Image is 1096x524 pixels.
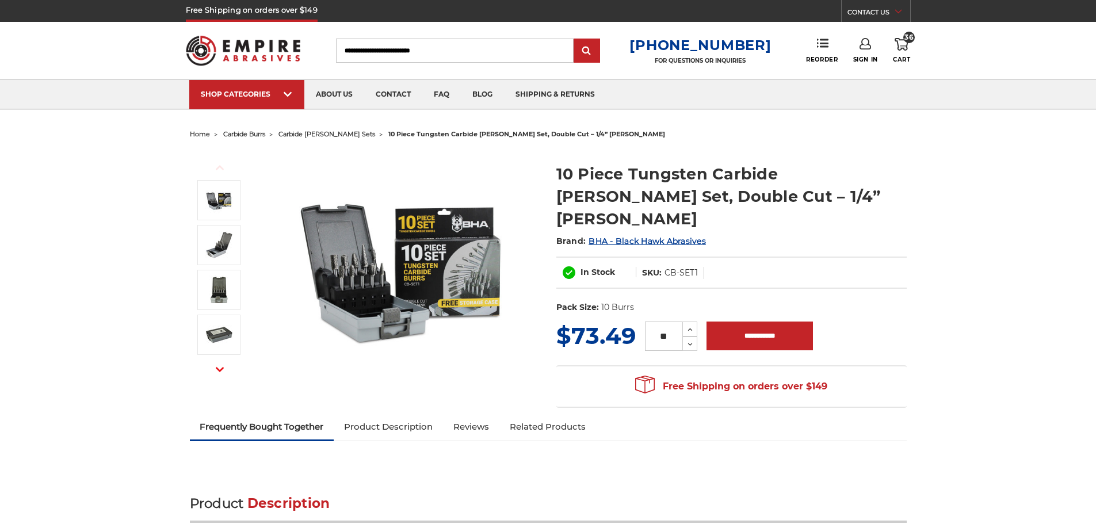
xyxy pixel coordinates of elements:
[205,276,234,304] img: carbide bit pack
[206,155,234,180] button: Previous
[589,236,706,246] a: BHA - Black Hawk Abrasives
[247,495,330,511] span: Description
[665,267,698,279] dd: CB-SET1
[556,236,586,246] span: Brand:
[205,231,234,259] img: 10 piece tungsten carbide double cut burr kit
[556,301,599,313] dt: Pack Size:
[186,28,301,73] img: Empire Abrasives
[601,301,634,313] dd: 10 Burrs
[635,375,827,398] span: Free Shipping on orders over $149
[806,38,838,63] a: Reorder
[304,80,364,109] a: about us
[629,37,771,53] a: [PHONE_NUMBER]
[629,57,771,64] p: FOR QUESTIONS OR INQUIRIES
[278,130,375,138] a: carbide [PERSON_NAME] sets
[575,40,598,63] input: Submit
[504,80,606,109] a: shipping & returns
[893,56,910,63] span: Cart
[422,80,461,109] a: faq
[443,414,499,439] a: Reviews
[556,163,907,230] h1: 10 Piece Tungsten Carbide [PERSON_NAME] Set, Double Cut – 1/4” [PERSON_NAME]
[847,6,910,22] a: CONTACT US
[206,357,234,382] button: Next
[499,414,596,439] a: Related Products
[556,322,636,350] span: $73.49
[205,320,234,349] img: burs for metal grinding pack
[201,90,293,98] div: SHOP CATEGORIES
[806,56,838,63] span: Reorder
[388,130,665,138] span: 10 piece tungsten carbide [PERSON_NAME] set, double cut – 1/4” [PERSON_NAME]
[903,32,915,43] span: 36
[190,130,210,138] a: home
[461,80,504,109] a: blog
[288,151,518,381] img: BHA Carbide Burr 10 Piece Set, Double Cut with 1/4" Shanks
[190,414,334,439] a: Frequently Bought Together
[190,495,244,511] span: Product
[893,38,910,63] a: 36 Cart
[581,267,615,277] span: In Stock
[853,56,878,63] span: Sign In
[364,80,422,109] a: contact
[223,130,265,138] a: carbide burrs
[334,414,443,439] a: Product Description
[642,267,662,279] dt: SKU:
[205,186,234,215] img: BHA Carbide Burr 10 Piece Set, Double Cut with 1/4" Shanks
